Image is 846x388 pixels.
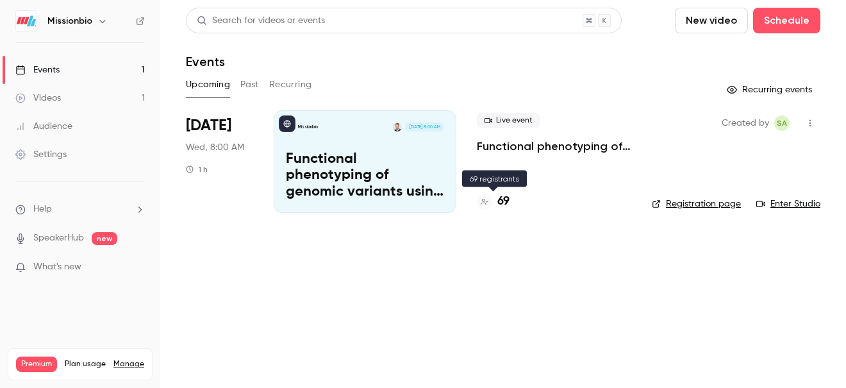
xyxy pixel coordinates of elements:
[15,203,145,216] li: help-dropdown-opener
[186,54,225,69] h1: Events
[777,115,787,131] span: SA
[186,115,231,136] span: [DATE]
[753,8,820,33] button: Schedule
[722,115,769,131] span: Created by
[186,141,244,154] span: Wed, 8:00 AM
[477,139,631,154] a: Functional phenotyping of genomic variants using joint multiomic single-cell DNA–RNA sequencing
[113,359,144,369] a: Manage
[92,232,117,245] span: new
[186,164,208,174] div: 1 h
[16,11,37,31] img: Missionbio
[240,74,259,95] button: Past
[652,198,741,210] a: Registration page
[15,148,67,161] div: Settings
[286,151,444,201] p: Functional phenotyping of genomic variants using joint multiomic single-cell DNA–RNA sequencing
[33,203,52,216] span: Help
[15,92,61,105] div: Videos
[186,110,253,213] div: Oct 15 Wed, 8:00 AM (America/Los Angeles)
[129,262,145,273] iframe: Noticeable Trigger
[33,260,81,274] span: What's new
[33,232,84,245] a: SpeakerHub
[721,80,820,100] button: Recurring events
[15,120,72,133] div: Audience
[393,122,402,131] img: Dr Dominik Lindenhofer
[756,198,820,210] a: Enter Studio
[65,359,106,369] span: Plan usage
[774,115,790,131] span: Simon Allardice
[197,14,325,28] div: Search for videos or events
[186,74,230,95] button: Upcoming
[274,110,456,213] a: Functional phenotyping of genomic variants using joint multiomic single-cell DNA–RNA sequencingMi...
[298,124,318,130] p: Missionbio
[497,193,510,210] h4: 69
[47,15,92,28] h6: Missionbio
[269,74,312,95] button: Recurring
[15,63,60,76] div: Events
[477,193,510,210] a: 69
[405,122,444,131] span: [DATE] 8:00 AM
[16,357,57,372] span: Premium
[477,113,540,128] span: Live event
[675,8,748,33] button: New video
